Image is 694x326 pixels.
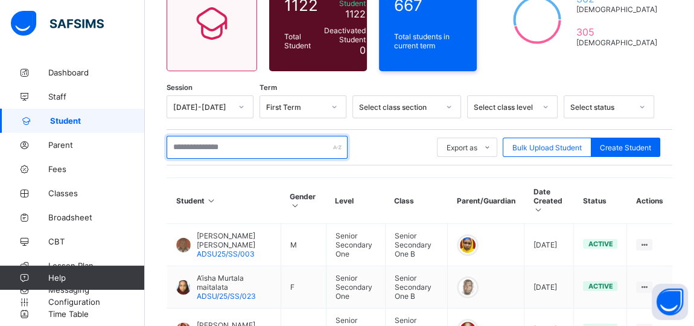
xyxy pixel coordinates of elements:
img: safsims [11,11,104,36]
span: CBT [48,237,145,246]
span: Export as [447,143,477,152]
th: Student [167,178,281,224]
td: Senior Secondary One [326,266,385,308]
td: [DATE] [524,266,574,308]
span: Fees [48,164,145,174]
span: Term [259,83,277,92]
th: Class [385,178,447,224]
span: A’isha Murtala maitalata [197,273,272,292]
th: Date Created [524,178,574,224]
span: Bulk Upload Student [512,143,582,152]
th: Parent/Guardian [447,178,524,224]
div: Select status [570,103,632,112]
td: F [281,266,326,308]
span: Session [167,83,193,92]
div: First Term [266,103,324,112]
span: Lesson Plan [48,261,145,270]
i: Sort in Ascending Order [290,201,300,210]
td: [DATE] [524,224,574,266]
span: Help [48,273,144,283]
span: Total students in current term [394,32,462,50]
td: Senior Secondary One [326,224,385,266]
div: Select class level [474,103,535,112]
span: active [588,282,613,290]
th: Gender [281,178,326,224]
span: 1122 [345,8,366,20]
span: Staff [48,92,145,101]
div: [DATE]-[DATE] [173,103,231,112]
span: Configuration [48,297,144,307]
td: M [281,224,326,266]
span: Student [50,116,145,126]
td: Senior Secondary One B [385,266,447,308]
span: 305 [576,26,657,38]
span: ADSU25/SS/003 [197,249,255,258]
td: Senior Secondary One B [385,224,447,266]
span: 0 [360,44,366,56]
span: Create Student [600,143,651,152]
span: Broadsheet [48,213,145,222]
span: Deactivated Student [324,26,366,44]
span: [PERSON_NAME] [PERSON_NAME] [197,231,272,249]
span: Dashboard [48,68,145,77]
div: Select class section [359,103,439,112]
i: Sort in Ascending Order [206,196,217,205]
span: active [588,240,613,248]
th: Status [574,178,627,224]
span: [DEMOGRAPHIC_DATA] [576,38,657,47]
span: [DEMOGRAPHIC_DATA] [576,5,657,14]
span: ADSU/25/SS/023 [197,292,256,301]
i: Sort in Ascending Order [533,205,543,214]
th: Level [326,178,385,224]
div: Total Student [281,29,321,53]
button: Open asap [652,284,688,320]
th: Actions [627,178,672,224]
span: Classes [48,188,145,198]
span: Time Table [48,309,145,319]
span: Parent [48,140,145,150]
